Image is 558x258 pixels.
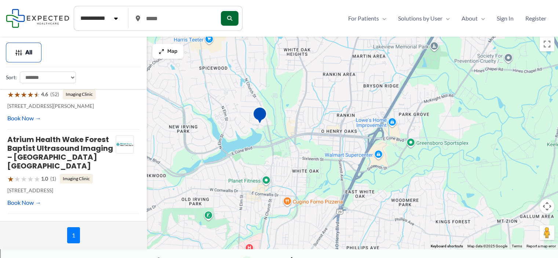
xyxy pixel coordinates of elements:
span: (1) [50,174,56,183]
div: Move To ... [3,30,555,37]
div: Sign out [3,50,555,57]
a: Book Now [7,197,41,208]
span: ★ [21,88,27,101]
span: (52) [50,90,59,99]
a: Book Now [7,113,41,124]
img: Maximize [158,48,164,54]
span: Map data ©2025 Google [467,244,507,248]
a: Register [519,13,552,24]
span: ★ [14,88,21,101]
p: [STREET_ADDRESS] [7,186,116,195]
a: Report a map error [526,244,556,248]
span: 1 [67,227,80,243]
span: All [25,50,32,55]
a: For PatientsMenu Toggle [342,13,392,24]
button: Drag Pegman onto the map to open Street View [540,225,554,240]
a: AboutMenu Toggle [456,13,491,24]
button: Map [153,44,183,59]
a: Atrium Health Wake Forest Baptist Ultrasound Imaging – [GEOGRAPHIC_DATA] [GEOGRAPHIC_DATA] [7,134,113,171]
div: Novant Health Imaging Triad [252,106,267,127]
label: Sort: [6,73,17,82]
span: ★ [27,172,34,186]
span: Solutions by User [398,13,442,24]
span: ★ [14,172,21,186]
span: For Patients [348,13,379,24]
span: Menu Toggle [442,13,450,24]
button: All [6,43,41,62]
span: ★ [34,88,40,101]
span: Imaging Clinic [60,174,93,183]
a: Sign In [491,13,519,24]
div: Home [3,3,153,10]
span: Map [167,48,178,55]
span: About [462,13,478,24]
button: Toggle fullscreen view [540,37,554,51]
img: Atrium Health Wake Forest Baptist Ultrasound Imaging – Medical Plaza North Elm [116,135,134,154]
span: Menu Toggle [379,13,386,24]
div: Sort A > Z [3,17,555,23]
span: ★ [27,88,34,101]
span: ★ [34,172,40,186]
p: [STREET_ADDRESS][PERSON_NAME] [7,101,116,111]
span: 1.0 [41,174,48,183]
button: Keyboard shortcuts [431,244,463,249]
span: ★ [7,88,14,101]
img: Expected Healthcare Logo - side, dark font, small [6,9,69,28]
img: Filter [15,49,22,56]
a: Terms [512,244,522,248]
a: Solutions by UserMenu Toggle [392,13,456,24]
div: Sort New > Old [3,23,555,30]
span: 4.6 [41,90,48,99]
span: Menu Toggle [478,13,485,24]
span: ★ [21,172,27,186]
span: Sign In [497,13,514,24]
span: Register [525,13,546,24]
div: Options [3,43,555,50]
span: Imaging Clinic [63,90,96,99]
span: ★ [7,172,14,186]
div: Delete [3,37,555,43]
button: Map camera controls [540,199,554,214]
